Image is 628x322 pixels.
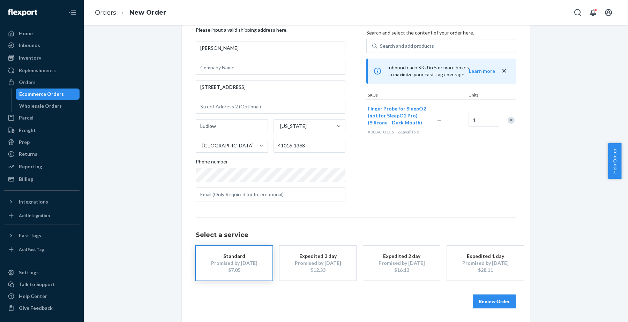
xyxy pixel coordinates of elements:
[19,67,56,74] div: Replenishments
[19,139,30,146] div: Prep
[4,148,80,160] a: Returns
[457,253,513,260] div: Expedited 1 day
[196,246,272,281] button: StandardPromised by [DATE]$7.05
[279,123,280,130] input: [US_STATE]
[19,176,33,183] div: Billing
[19,30,33,37] div: Home
[19,305,53,312] div: Give Feedback
[368,129,394,135] span: X003AFU1C5
[467,92,499,99] div: Units
[608,143,621,179] button: Help Center
[274,139,346,153] input: ZIP Code
[469,68,495,75] button: Learn more
[4,279,80,290] a: Talk to Support
[4,161,80,172] a: Reporting
[19,151,37,158] div: Returns
[368,106,426,125] span: Finger Probe for SleepO2 (not for SleepO2 Pro) (Silicone - Duck Mouth)
[206,253,262,260] div: Standard
[8,9,37,16] img: Flexport logo
[95,9,116,16] a: Orders
[4,40,80,51] a: Inbounds
[290,260,346,267] div: Promised by [DATE]
[4,230,80,241] button: Fast Tags
[366,92,467,99] div: SKUs
[89,2,172,23] ol: breadcrumbs
[19,198,48,205] div: Integrations
[196,232,516,239] h1: Select a service
[196,100,345,114] input: Street Address 2 (Optional)
[4,65,80,76] a: Replenishments
[368,105,429,126] button: Finger Probe for SleepO2 (not for SleepO2 Pro) (Silicone - Duck Mouth)
[4,52,80,63] a: Inventory
[4,174,80,185] a: Billing
[19,232,41,239] div: Fast Tags
[366,20,516,26] h2: Products
[601,6,615,20] button: Open account menu
[363,246,440,281] button: Expedited 2 dayPromised by [DATE]$16.13
[501,67,508,75] button: close
[4,28,80,39] a: Home
[4,77,80,88] a: Orders
[280,123,307,130] div: [US_STATE]
[196,80,345,94] input: Street Address
[19,293,47,300] div: Help Center
[4,244,80,255] a: Add Fast Tag
[206,267,262,274] div: $7.05
[374,253,429,260] div: Expedited 2 day
[4,196,80,207] button: Integrations
[457,260,513,267] div: Promised by [DATE]
[19,127,36,134] div: Freight
[469,113,499,127] input: Quantity
[374,267,429,274] div: $16.13
[19,102,62,109] div: Wholesale Orders
[19,54,41,61] div: Inventory
[16,100,80,112] a: Wholesale Orders
[447,246,524,281] button: Expedited 1 dayPromised by [DATE]$28.11
[437,117,441,123] span: —
[366,29,516,36] p: Search and select the content of your order here.
[4,302,80,314] button: Give Feedback
[19,269,39,276] div: Settings
[4,112,80,123] a: Parcel
[290,267,346,274] div: $12.33
[586,6,600,20] button: Open notifications
[290,253,346,260] div: Expedited 3 day
[19,281,55,288] div: Talk to Support
[457,267,513,274] div: $28.11
[571,6,585,20] button: Open Search Box
[19,91,64,98] div: Ecommerce Orders
[4,291,80,302] a: Help Center
[4,267,80,278] a: Settings
[202,142,254,149] div: [GEOGRAPHIC_DATA]
[19,79,36,86] div: Orders
[16,89,80,100] a: Ecommerce Orders
[279,246,356,281] button: Expedited 3 dayPromised by [DATE]$12.33
[366,59,516,84] div: Inbound each SKU in 5 or more boxes to maximize your Fast Tag coverage
[4,137,80,148] a: Prep
[380,43,434,49] div: Search and add products
[196,158,228,168] span: Phone number
[4,210,80,221] a: Add Integration
[19,114,33,121] div: Parcel
[398,129,419,135] span: 61 available
[196,26,345,33] p: Please input a valid shipping address here.
[196,61,345,75] input: Company Name
[19,246,44,252] div: Add Fast Tag
[374,260,429,267] div: Promised by [DATE]
[196,41,345,55] input: First & Last Name
[19,163,42,170] div: Reporting
[19,213,50,219] div: Add Integration
[473,294,516,308] button: Review Order
[196,187,345,201] input: Email (Only Required for International)
[196,119,268,133] input: City
[206,260,262,267] div: Promised by [DATE]
[66,6,80,20] button: Close Navigation
[4,125,80,136] a: Freight
[19,42,40,49] div: Inbounds
[129,9,166,16] a: New Order
[508,117,515,124] div: Remove Item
